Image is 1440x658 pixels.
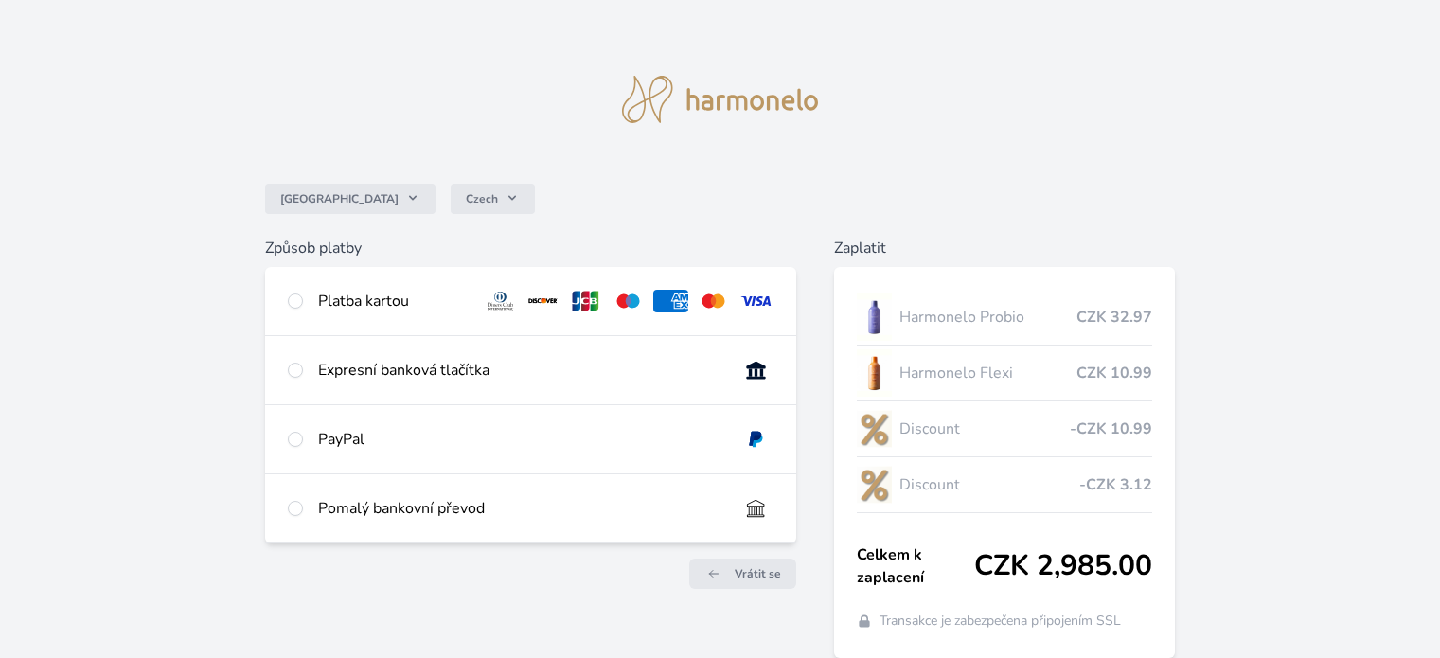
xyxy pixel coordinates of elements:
img: CLEAN_FLEXI_se_stinem_x-hi_(1)-lo.jpg [857,349,893,397]
div: Pomalý bankovní převod [318,497,722,520]
button: Czech [451,184,535,214]
img: bankTransfer_IBAN.svg [738,497,773,520]
span: -CZK 3.12 [1079,473,1152,496]
h6: Způsob platby [265,237,795,259]
span: CZK 10.99 [1076,362,1152,384]
span: Discount [899,418,1069,440]
span: Czech [466,191,498,206]
span: Harmonelo Flexi [899,362,1076,384]
img: discount-lo.png [857,405,893,453]
span: Discount [899,473,1078,496]
h6: Zaplatit [834,237,1175,259]
img: paypal.svg [738,428,773,451]
span: Celkem k zaplacení [857,543,974,589]
img: diners.svg [483,290,518,312]
span: Harmonelo Probio [899,306,1076,329]
div: Expresní banková tlačítka [318,359,722,382]
img: amex.svg [653,290,688,312]
a: Vrátit se [689,559,796,589]
img: discount-lo.png [857,461,893,508]
img: jcb.svg [568,290,603,312]
span: CZK 32.97 [1076,306,1152,329]
img: maestro.svg [611,290,646,312]
span: -CZK 10.99 [1070,418,1152,440]
img: onlineBanking_CZ.svg [738,359,773,382]
div: Platba kartou [318,290,468,312]
img: logo.svg [622,76,819,123]
button: [GEOGRAPHIC_DATA] [265,184,436,214]
div: PayPal [318,428,722,451]
span: CZK 2,985.00 [974,549,1152,583]
img: discover.svg [525,290,560,312]
img: mc.svg [696,290,731,312]
img: CLEAN_PROBIO_se_stinem_x-lo.jpg [857,293,893,341]
span: Vrátit se [735,566,781,581]
span: Transakce je zabezpečena připojením SSL [880,612,1121,631]
span: [GEOGRAPHIC_DATA] [280,191,399,206]
img: visa.svg [738,290,773,312]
